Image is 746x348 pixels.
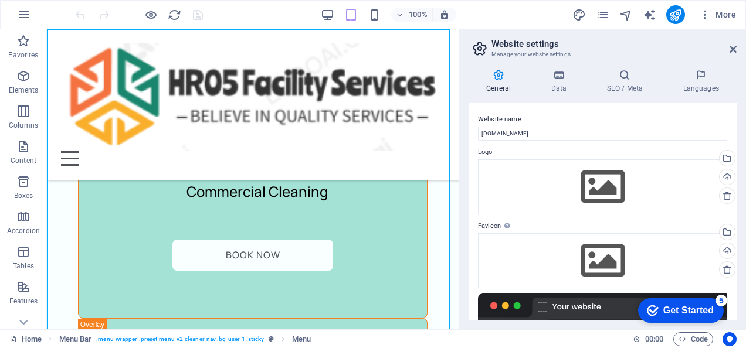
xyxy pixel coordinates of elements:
[9,86,39,95] p: Elements
[478,219,727,233] label: Favicon
[572,8,586,22] i: Design (Ctrl+Alt+Y)
[14,191,33,200] p: Boxes
[168,8,181,22] i: Reload page
[9,121,38,130] p: Columns
[8,50,38,60] p: Favorites
[391,8,433,22] button: 100%
[84,2,96,14] div: 5
[478,127,727,141] input: Name...
[409,8,428,22] h6: 100%
[96,332,264,346] span: . menu-wrapper .preset-menu-v2-cleaner-nav .bg-user-1 .sticky
[32,13,82,23] div: Get Started
[619,8,633,22] button: navigator
[653,335,655,343] span: :
[699,9,736,21] span: More
[589,69,665,94] h4: SEO / Meta
[167,8,181,22] button: reload
[59,332,311,346] nav: breadcrumb
[144,8,158,22] button: Click here to leave preview mode and continue editing
[59,332,92,346] span: Click to select. Double-click to edit
[439,9,450,20] i: On resize automatically adjust zoom level to fit chosen device.
[13,261,34,271] p: Tables
[596,8,610,22] button: pages
[491,49,713,60] h3: Manage your website settings
[645,332,663,346] span: 00 00
[9,296,38,306] p: Features
[643,8,657,22] button: text_generator
[478,233,727,288] div: Select files from the file manager, stock photos, or upload file(s)
[572,8,586,22] button: design
[11,156,36,165] p: Content
[596,8,609,22] i: Pages (Ctrl+Alt+S)
[665,69,737,94] h4: Languages
[478,159,727,214] div: Select files from the file manager, stock photos, or upload file(s)
[723,332,737,346] button: Usercentrics
[478,112,727,127] label: Website name
[491,39,737,49] h2: Website settings
[633,332,664,346] h6: Session time
[269,336,274,342] i: This element is a customizable preset
[7,226,40,236] p: Accordion
[533,69,589,94] h4: Data
[478,145,727,159] label: Logo
[6,6,92,30] div: Get Started 5 items remaining, 0% complete
[469,69,533,94] h4: General
[666,5,685,24] button: publish
[673,332,713,346] button: Code
[9,332,42,346] a: Click to cancel selection. Double-click to open Pages
[292,332,311,346] span: Click to select. Double-click to edit
[679,332,708,346] span: Code
[694,5,741,24] button: More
